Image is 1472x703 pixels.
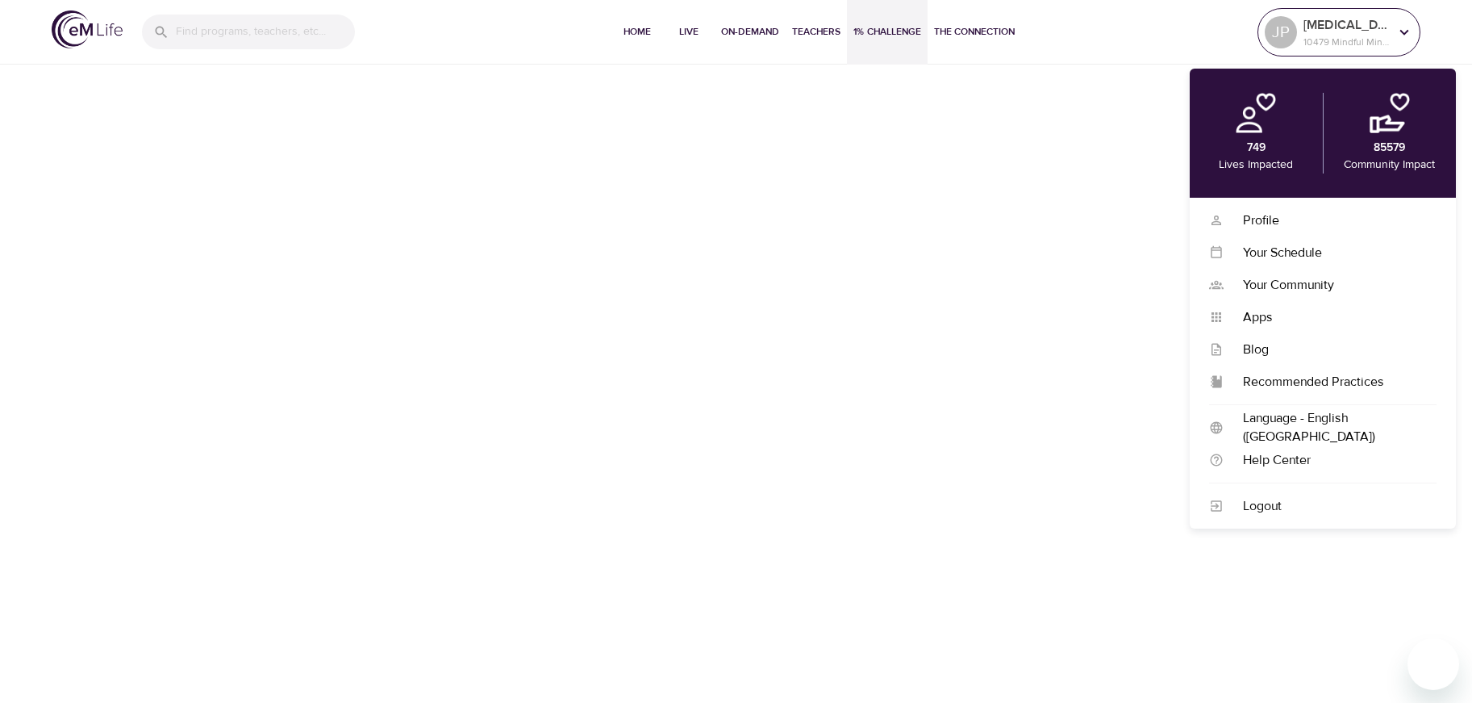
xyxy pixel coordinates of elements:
[1265,16,1297,48] div: JP
[1224,244,1437,262] div: Your Schedule
[1374,140,1405,157] p: 85579
[52,10,123,48] img: logo
[1236,93,1276,133] img: personal.png
[1247,140,1266,157] p: 749
[1224,276,1437,295] div: Your Community
[934,23,1015,40] span: The Connection
[853,23,921,40] span: 1% Challenge
[669,23,708,40] span: Live
[721,23,779,40] span: On-Demand
[1224,409,1437,446] div: Language - English ([GEOGRAPHIC_DATA])
[1224,451,1437,470] div: Help Center
[792,23,840,40] span: Teachers
[1224,341,1437,359] div: Blog
[176,15,355,49] input: Find programs, teachers, etc...
[1219,157,1293,174] p: Lives Impacted
[1224,308,1437,327] div: Apps
[1344,157,1435,174] p: Community Impact
[1224,497,1437,516] div: Logout
[1303,15,1389,35] p: [MEDICAL_DATA]
[1407,638,1459,690] iframe: Button to launch messaging window
[1303,35,1389,49] p: 10479 Mindful Minutes
[1224,373,1437,391] div: Recommended Practices
[1370,93,1410,133] img: community.png
[618,23,657,40] span: Home
[1224,211,1437,230] div: Profile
